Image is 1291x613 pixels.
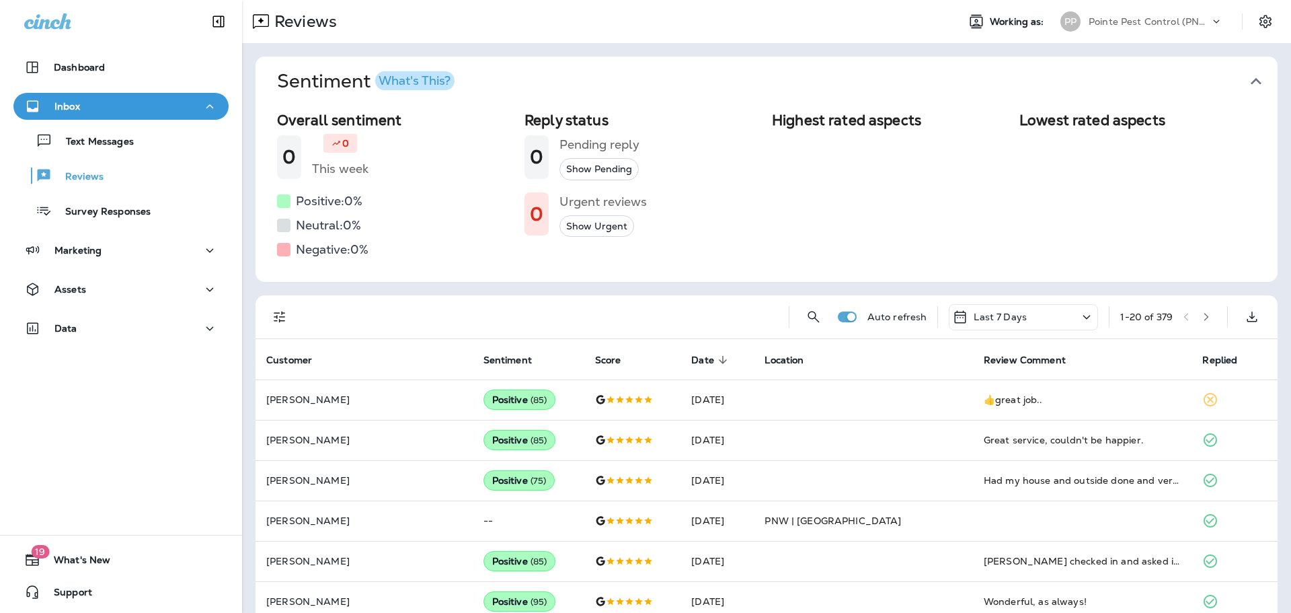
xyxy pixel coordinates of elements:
[13,546,229,573] button: 19What's New
[559,158,639,180] button: Show Pending
[1019,112,1256,129] h2: Lowest rated aspects
[530,146,543,168] h1: 0
[1202,354,1255,366] span: Replied
[691,355,714,366] span: Date
[531,475,547,486] span: ( 75 )
[40,554,110,571] span: What's New
[379,75,451,87] div: What's This?
[1060,11,1081,32] div: PP
[13,127,229,155] button: Text Messages
[483,354,549,366] span: Sentiment
[559,134,639,155] h5: Pending reply
[266,596,462,607] p: [PERSON_NAME]
[13,579,229,606] button: Support
[256,106,1278,282] div: SentimentWhat's This?
[772,112,1009,129] h2: Highest rated aspects
[54,323,77,334] p: Data
[867,312,927,322] p: Auto refresh
[765,515,901,527] span: PNW | [GEOGRAPHIC_DATA]
[200,8,237,35] button: Collapse Sidebar
[52,206,151,219] p: Survey Responses
[54,62,105,73] p: Dashboard
[531,394,547,406] span: ( 85 )
[680,460,754,501] td: [DATE]
[31,545,49,558] span: 19
[984,474,1181,487] div: Had my house and outside done and very please with the service I received
[531,596,547,608] span: ( 95 )
[375,71,455,90] button: What's This?
[277,112,514,129] h2: Overall sentiment
[296,215,361,236] h5: Neutral: 0 %
[984,433,1181,447] div: Great service, couldn't be happier.
[1239,303,1265,330] button: Export as CSV
[765,354,821,366] span: Location
[52,171,104,184] p: Reviews
[530,203,543,225] h1: 0
[483,390,556,410] div: Positive
[531,435,547,446] span: ( 85 )
[483,470,555,491] div: Positive
[266,57,1288,106] button: SentimentWhat's This?
[984,595,1181,608] div: Wonderful, as always!
[40,587,92,603] span: Support
[984,554,1181,568] div: Justin checked in and asked if there was areas of concern. He did a very thorough job. Friendly a...
[266,354,329,366] span: Customer
[282,146,296,168] h1: 0
[52,136,134,149] p: Text Messages
[483,591,556,612] div: Positive
[473,501,584,541] td: --
[266,394,462,405] p: [PERSON_NAME]
[680,380,754,420] td: [DATE]
[990,16,1047,28] span: Working as:
[13,93,229,120] button: Inbox
[266,556,462,567] p: [PERSON_NAME]
[266,435,462,445] p: [PERSON_NAME]
[984,355,1066,366] span: Review Comment
[1202,355,1237,366] span: Replied
[800,303,827,330] button: Search Reviews
[13,237,229,264] button: Marketing
[266,303,293,330] button: Filters
[559,191,647,213] h5: Urgent reviews
[483,355,532,366] span: Sentiment
[13,196,229,225] button: Survey Responses
[312,158,368,180] h5: This week
[277,70,455,93] h1: Sentiment
[54,245,102,256] p: Marketing
[680,501,754,541] td: [DATE]
[765,355,804,366] span: Location
[680,420,754,460] td: [DATE]
[13,276,229,303] button: Assets
[1253,9,1278,34] button: Settings
[483,430,556,450] div: Positive
[559,215,634,238] button: Show Urgent
[531,556,547,567] span: ( 85 )
[1089,16,1210,27] p: Pointe Pest Control (PNW)
[974,312,1027,322] p: Last 7 Days
[595,354,639,366] span: Score
[524,112,761,129] h2: Reply status
[13,161,229,190] button: Reviews
[680,541,754,581] td: [DATE]
[342,137,349,150] p: 0
[296,190,362,212] h5: Positive: 0 %
[13,315,229,342] button: Data
[54,284,86,295] p: Assets
[1120,312,1173,322] div: 1 - 20 of 379
[266,355,312,366] span: Customer
[266,515,462,526] p: [PERSON_NAME]
[54,101,80,112] p: Inbox
[266,475,462,486] p: [PERSON_NAME]
[984,393,1181,406] div: 👍great job..
[269,11,337,32] p: Reviews
[691,354,732,366] span: Date
[296,239,368,260] h5: Negative: 0 %
[483,551,556,571] div: Positive
[984,354,1083,366] span: Review Comment
[13,54,229,81] button: Dashboard
[595,355,621,366] span: Score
